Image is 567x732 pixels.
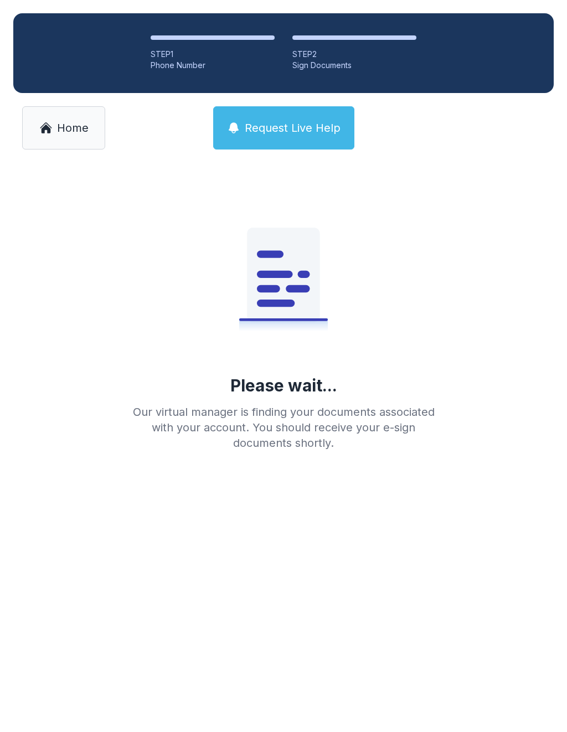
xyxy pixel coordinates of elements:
span: Home [57,120,89,136]
div: Our virtual manager is finding your documents associated with your account. You should receive yo... [124,404,443,451]
div: Phone Number [151,60,275,71]
div: STEP 1 [151,49,275,60]
span: Request Live Help [245,120,341,136]
div: Sign Documents [292,60,416,71]
div: STEP 2 [292,49,416,60]
div: Please wait... [230,375,337,395]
